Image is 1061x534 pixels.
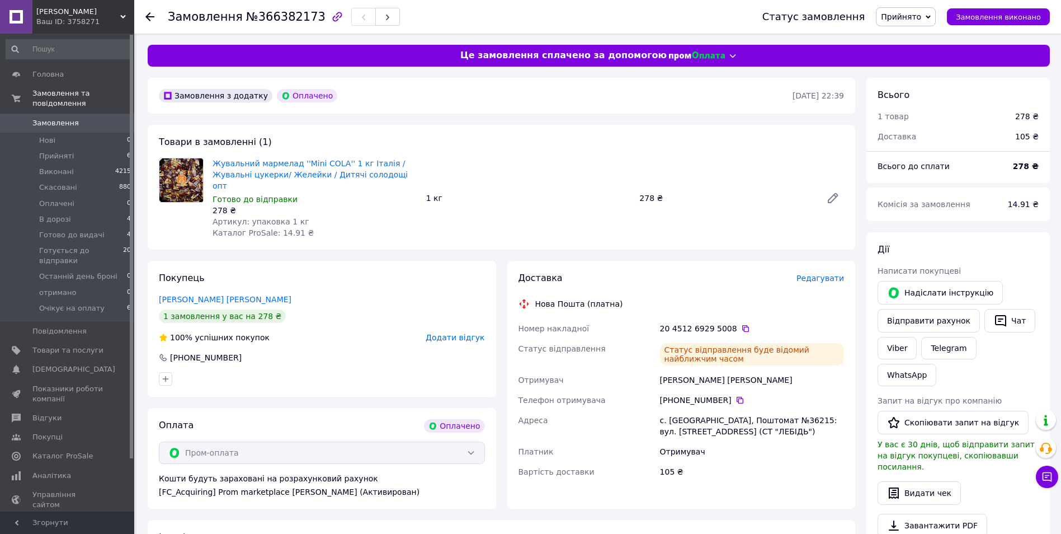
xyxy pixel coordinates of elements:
button: Скопіювати запит на відгук [878,411,1029,434]
span: Вартість доставки [518,467,595,476]
span: 6 [127,151,131,161]
div: 278 ₴ [213,205,417,216]
span: Запит на відгук про компанію [878,396,1002,405]
button: Відправити рахунок [878,309,980,332]
span: Очікує на оплату [39,303,105,313]
span: 1 товар [878,112,909,121]
span: Товари в замовленні (1) [159,137,272,147]
span: Замовлення [168,10,243,24]
span: Дії [878,244,889,255]
span: Покупці [32,432,63,442]
span: Доставка [518,273,563,283]
span: Редагувати [796,274,844,283]
div: [PHONE_NUMBER] [169,352,243,363]
span: Доставка [878,132,916,141]
span: Покупець [159,273,205,283]
span: Нові [39,135,55,146]
button: Чат з покупцем [1036,466,1058,488]
span: 4 [127,214,131,224]
span: Прийнято [881,12,921,21]
div: Оплачено [424,419,484,433]
span: Повідомлення [32,326,87,336]
a: [PERSON_NAME] [PERSON_NAME] [159,295,291,304]
span: [DEMOGRAPHIC_DATA] [32,364,115,374]
span: 20 [123,246,131,266]
span: 14.91 ₴ [1008,200,1039,209]
span: Телефон отримувача [518,396,606,405]
div: Оплачено [277,89,337,102]
div: 1 кг [422,190,635,206]
span: Оплата [159,420,194,430]
span: Комісія за замовлення [878,200,970,209]
time: [DATE] 22:39 [793,91,844,100]
span: Всього [878,90,909,100]
span: Статус відправлення [518,344,606,353]
span: Готово до видачі [39,230,105,240]
span: Це замовлення сплачено за допомогою [460,49,667,62]
span: Написати покупцеві [878,266,961,275]
span: 0 [127,288,131,298]
a: WhatsApp [878,364,936,386]
span: Платник [518,447,554,456]
button: Надіслати інструкцію [878,281,1003,305]
div: Ваш ID: 3758271 [36,17,134,27]
input: Пошук [6,39,132,59]
b: 278 ₴ [1013,162,1039,171]
span: Замовлення та повідомлення [32,88,134,109]
span: отримано [39,288,76,298]
div: 1 замовлення у вас на 278 ₴ [159,310,286,323]
span: Отримувач [518,376,564,385]
span: Головна [32,69,64,79]
span: 0 [127,135,131,146]
div: 278 ₴ [635,190,817,206]
span: №366382173 [246,10,326,24]
a: Жувальний мармелад ''Mini COLA'' 1 кг Італія / Жувальні цукерки/ Желейки / Дитячі солодощі опт [213,159,408,190]
span: Каталог ProSale [32,451,93,461]
span: Замовлення [32,118,79,128]
div: [PHONE_NUMBER] [660,395,844,406]
div: Повернутися назад [145,11,154,22]
span: Прийняті [39,151,74,161]
span: Артикул: упаковка 1 кг [213,217,309,226]
span: Всього до сплати [878,162,950,171]
span: 880 [119,182,131,193]
span: Номер накладної [518,324,590,333]
div: 105 ₴ [1008,124,1045,149]
div: с. [GEOGRAPHIC_DATA], Поштомат №36215: вул. [STREET_ADDRESS] (СТ "ЛЕБІДЬ") [658,410,846,442]
a: Viber [878,337,917,359]
span: Показники роботи компанії [32,384,103,404]
div: Отримувач [658,442,846,462]
a: Telegram [921,337,976,359]
div: 20 4512 6929 5008 [660,323,844,334]
div: Замовлення з додатку [159,89,272,102]
span: Відгуки [32,413,62,423]
span: 0 [127,271,131,282]
span: Товари та послуги [32,345,103,355]
div: Кошти будуть зараховані на розрахунковий рахунок [159,473,485,498]
span: Скасовані [39,182,77,193]
img: Жувальний мармелад ''Mini COLA'' 1 кг Італія / Жувальні цукерки/ Желейки / Дитячі солодощі опт [159,158,203,202]
div: [FC_Acquiring] Prom marketplace [PERSON_NAME] (Активирован) [159,486,485,498]
a: Редагувати [822,187,844,209]
button: Чат [984,309,1035,332]
span: Останній день броні [39,271,117,282]
div: Статус замовлення [762,11,865,22]
span: У вас є 30 днів, щоб відправити запит на відгук покупцеві, скопіювавши посилання. [878,440,1035,471]
button: Замовлення виконано [947,8,1050,25]
div: Нова Пошта (платна) [532,298,626,310]
span: Виконані [39,167,74,177]
span: Замовлення виконано [956,13,1041,21]
div: 278 ₴ [1015,111,1039,122]
span: Каталог ProSale: 14.91 ₴ [213,228,314,237]
span: 4215 [115,167,131,177]
span: Готується до відправки [39,246,123,266]
span: В дорозі [39,214,71,224]
span: 6 [127,303,131,313]
button: Видати чек [878,481,961,505]
span: 4 [127,230,131,240]
span: 100% [170,333,192,342]
span: Адреса [518,416,548,425]
span: Готово до відправки [213,195,298,204]
div: успішних покупок [159,332,270,343]
span: Аналітика [32,471,71,481]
